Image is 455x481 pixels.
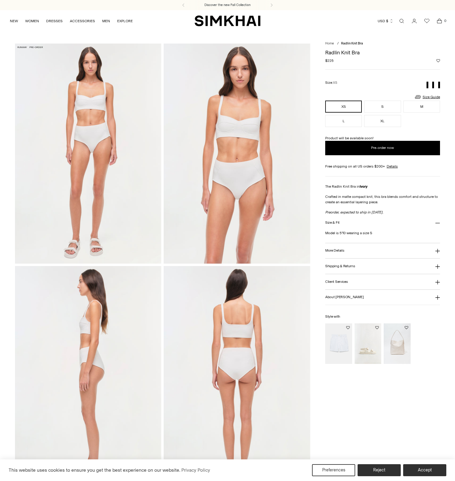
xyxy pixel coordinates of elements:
button: USD $ [378,14,394,28]
a: Details [387,164,398,169]
img: Radlin Knit Bra [15,44,161,264]
a: EXPLORE [117,14,133,28]
a: WOMEN [25,14,39,28]
a: Open cart modal [433,15,445,27]
p: Model is 5'10 wearing a size S [325,230,440,236]
h1: Radlin Knit Bra [325,50,440,55]
button: Preferences [312,464,355,476]
button: Size & Fit [325,215,440,230]
h3: About [PERSON_NAME] [325,295,364,299]
span: XS [333,81,337,85]
a: Go to the account page [408,15,420,27]
h3: Shipping & Returns [325,264,355,268]
a: DRESSES [46,14,63,28]
h3: More Details [325,249,344,253]
button: Add to Bag [325,141,440,155]
button: Add to Wishlist [436,59,440,62]
a: Wynn Large Leather Bucket Bag [384,323,411,364]
span: Radlin Knit Bra [341,41,363,45]
button: Add to Wishlist [375,326,379,329]
button: L [325,115,362,127]
p: The Radlin Knit Bra in [325,184,440,189]
h3: Size & Fit [325,221,340,225]
em: Preorder, expected to ship in [DATE]. [325,210,383,214]
span: 0 [442,18,448,23]
button: XS [325,101,362,113]
button: Add to Wishlist [346,326,350,329]
div: Free shipping on all US orders $200+ [325,164,440,169]
button: Reject [358,464,401,476]
span: Pre-order now [371,145,394,150]
span: This website uses cookies to ensure you get the best experience on our website. [9,467,180,473]
span: $225 [325,58,334,63]
label: Size: [325,80,337,86]
div: / [337,41,339,46]
button: Shipping & Returns [325,259,440,274]
a: NEW [10,14,18,28]
button: About [PERSON_NAME] [325,290,440,305]
a: Maris Leather Strappy Sport Sandal [355,323,382,364]
button: Accept [403,464,446,476]
strong: Ivory [360,184,367,189]
nav: breadcrumbs [325,41,440,46]
a: Open search modal [396,15,408,27]
h3: Client Services [325,280,348,284]
h6: Style with [325,315,440,319]
p: Crafted in matte compact knit, this bra blends comfort and structure to create an essential layer... [325,194,440,205]
button: XL [364,115,401,127]
a: SIMKHAI [195,15,260,27]
a: Size Guide [414,93,440,101]
button: S [364,101,401,113]
a: Wishlist [421,15,433,27]
button: Client Services [325,274,440,289]
img: Radlin Knit Bra [164,44,310,264]
button: M [403,101,440,113]
button: More Details [325,243,440,259]
a: Discover the new Fall Collection [204,3,251,8]
a: Privacy Policy (opens in a new tab) [180,466,211,475]
p: Product will be available soon! [325,135,440,141]
a: Noelia Cotton Boxer Shorts [325,323,352,364]
button: Add to Wishlist [405,326,408,329]
a: ACCESSORIES [70,14,95,28]
a: MEN [102,14,110,28]
a: Home [325,41,334,45]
